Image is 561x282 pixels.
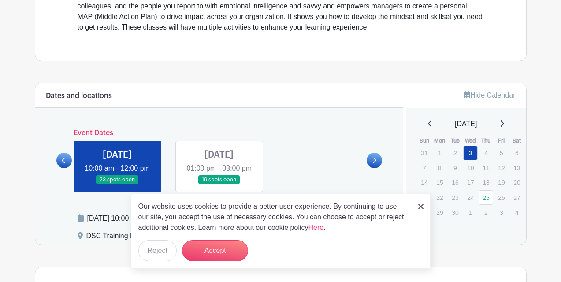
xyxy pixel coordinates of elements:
p: 4 [509,206,524,219]
p: 1 [463,206,478,219]
p: 18 [479,176,493,189]
p: 4 [479,146,493,160]
p: 14 [417,176,431,189]
th: Wed [463,136,478,145]
div: [DATE] 10:00 am to 12:00 pm [87,213,323,224]
p: 12 [494,161,509,175]
th: Tue [447,136,463,145]
a: Hide Calendar [464,91,515,99]
p: 2 [479,206,493,219]
p: 8 [432,161,447,175]
th: Sat [509,136,524,145]
th: Sun [416,136,432,145]
p: 24 [463,191,478,204]
p: 15 [432,176,447,189]
p: 2 [448,146,462,160]
p: 30 [448,206,462,219]
p: Our website uses cookies to provide a better user experience. By continuing to use our site, you ... [138,201,409,233]
div: DSC Training Room A, [STREET_ADDRESS] [86,231,229,245]
h6: Dates and locations [46,92,112,100]
p: 19 [494,176,509,189]
button: Reject [138,240,177,261]
p: 6 [509,146,524,160]
img: close_button-5f87c8562297e5c2d7936805f587ecaba9071eb48480494691a3f1689db116b3.svg [418,204,424,209]
p: 9 [448,161,462,175]
p: 27 [509,191,524,204]
th: Thu [478,136,494,145]
a: 25 [479,190,493,205]
a: 3 [463,146,478,160]
p: 10 [463,161,478,175]
p: 17 [463,176,478,189]
p: 5 [494,146,509,160]
a: Here [308,224,324,231]
p: 13 [509,161,524,175]
p: 16 [448,176,462,189]
p: 31 [417,146,431,160]
p: 7 [417,161,431,175]
button: Accept [182,240,248,261]
p: 22 [432,191,447,204]
p: 3 [494,206,509,219]
th: Mon [432,136,447,145]
p: 21 [417,191,431,204]
p: 1 [432,146,447,160]
p: 11 [479,161,493,175]
p: 26 [494,191,509,204]
h6: Event Dates [72,129,367,137]
p: 20 [509,176,524,189]
p: 23 [448,191,462,204]
p: 29 [432,206,447,219]
th: Fri [494,136,509,145]
span: [DATE] [455,119,477,129]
